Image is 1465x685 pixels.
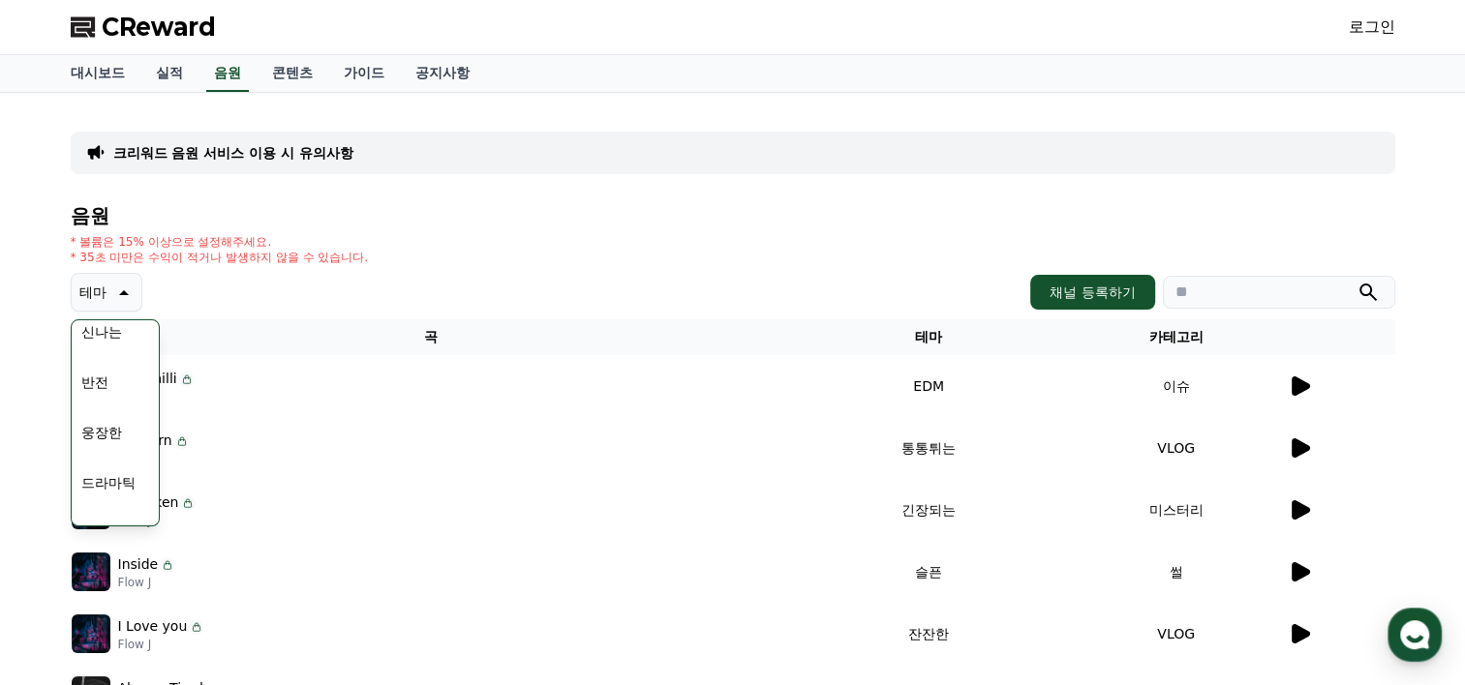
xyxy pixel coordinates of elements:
th: 카테고리 [1066,319,1287,355]
h4: 음원 [71,205,1395,226]
a: 설정 [250,524,372,573]
p: 테마 [79,279,107,306]
td: 썰 [1066,541,1287,603]
a: 실적 [140,55,198,92]
button: 반전 [74,361,116,403]
a: 대화 [128,524,250,573]
a: 음원 [206,55,249,92]
a: 로그인 [1349,15,1395,39]
td: 잔잔한 [792,603,1066,665]
img: music [72,552,110,591]
img: music [72,614,110,653]
td: 이슈 [1066,355,1287,417]
td: VLOG [1066,417,1287,479]
td: 슬픈 [792,541,1066,603]
a: 공지사항 [400,55,485,92]
td: VLOG [1066,603,1287,665]
button: 채널 등록하기 [1030,275,1154,310]
p: * 볼륨은 15% 이상으로 설정해주세요. [71,234,369,250]
button: 테마 [71,273,142,312]
button: 즐거움 [74,512,130,554]
p: Inside [118,554,159,575]
p: * 35초 미만은 수익이 적거나 발생하지 않을 수 있습니다. [71,250,369,265]
span: 홈 [61,553,73,569]
span: CReward [102,12,216,43]
button: 웅장한 [74,411,130,454]
a: CReward [71,12,216,43]
button: 드라마틱 [74,462,143,504]
th: 테마 [792,319,1066,355]
button: 신나는 [74,311,130,353]
a: 가이드 [328,55,400,92]
a: 홈 [6,524,128,573]
p: Flow J [118,575,176,590]
a: 크리워드 음원 서비스 이용 시 유의사항 [113,143,353,163]
th: 곡 [71,319,792,355]
span: 설정 [299,553,322,569]
td: 통통튀는 [792,417,1066,479]
p: I Love you [118,616,188,637]
td: EDM [792,355,1066,417]
p: Flow J [118,637,205,652]
a: 콘텐츠 [257,55,328,92]
span: 대화 [177,554,200,570]
td: 미스터리 [1066,479,1287,541]
a: 대시보드 [55,55,140,92]
td: 긴장되는 [792,479,1066,541]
